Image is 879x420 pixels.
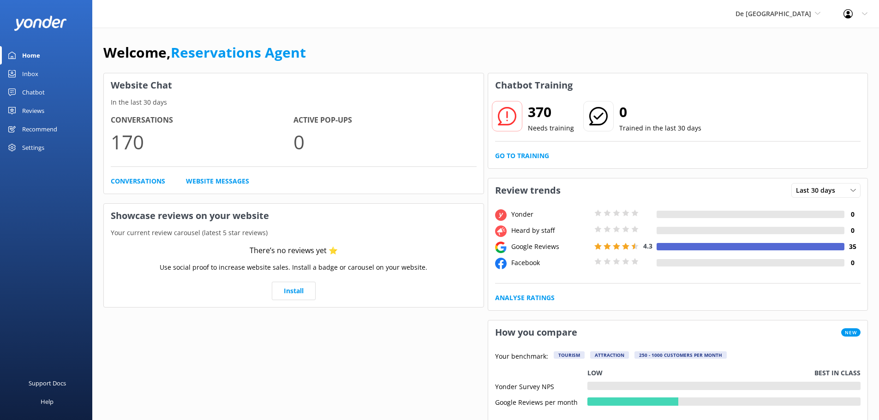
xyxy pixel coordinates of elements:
[29,374,66,392] div: Support Docs
[554,351,585,359] div: Tourism
[103,41,306,64] h1: Welcome,
[590,351,629,359] div: Attraction
[619,123,701,133] p: Trained in the last 30 days
[495,351,548,362] p: Your benchmark:
[841,328,861,337] span: New
[293,114,476,126] h4: Active Pop-ups
[41,392,54,411] div: Help
[495,293,555,303] a: Analyse Ratings
[528,123,574,133] p: Needs training
[22,101,44,120] div: Reviews
[104,97,484,107] p: In the last 30 days
[171,43,306,62] a: Reservations Agent
[22,120,57,138] div: Recommend
[22,46,40,65] div: Home
[160,262,427,272] p: Use social proof to increase website sales. Install a badge or carousel on your website.
[104,228,484,238] p: Your current review carousel (latest 5 star reviews)
[495,151,549,161] a: Go to Training
[495,397,587,406] div: Google Reviews per month
[14,16,67,31] img: yonder-white-logo.png
[293,126,476,157] p: 0
[814,368,861,378] p: Best in class
[587,368,603,378] p: Low
[844,209,861,219] h4: 0
[272,282,316,300] a: Install
[104,204,484,228] h3: Showcase reviews on your website
[250,245,338,257] div: There’s no reviews yet ⭐
[488,320,584,344] h3: How you compare
[509,242,592,252] div: Google Reviews
[22,138,44,157] div: Settings
[495,382,587,390] div: Yonder Survey NPS
[619,101,701,123] h2: 0
[509,209,592,219] div: Yonder
[22,65,38,83] div: Inbox
[643,242,652,250] span: 4.3
[844,242,861,252] h4: 35
[104,73,484,97] h3: Website Chat
[111,114,293,126] h4: Conversations
[111,176,165,186] a: Conversations
[186,176,249,186] a: Website Messages
[796,185,841,195] span: Last 30 days
[509,225,592,236] div: Heard by staff
[111,126,293,157] p: 170
[22,83,45,101] div: Chatbot
[488,73,580,97] h3: Chatbot Training
[488,178,568,202] h3: Review trends
[509,258,592,268] div: Facebook
[634,351,727,359] div: 250 - 1000 customers per month
[528,101,574,123] h2: 370
[844,258,861,268] h4: 0
[735,9,811,18] span: De [GEOGRAPHIC_DATA]
[844,225,861,236] h4: 0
